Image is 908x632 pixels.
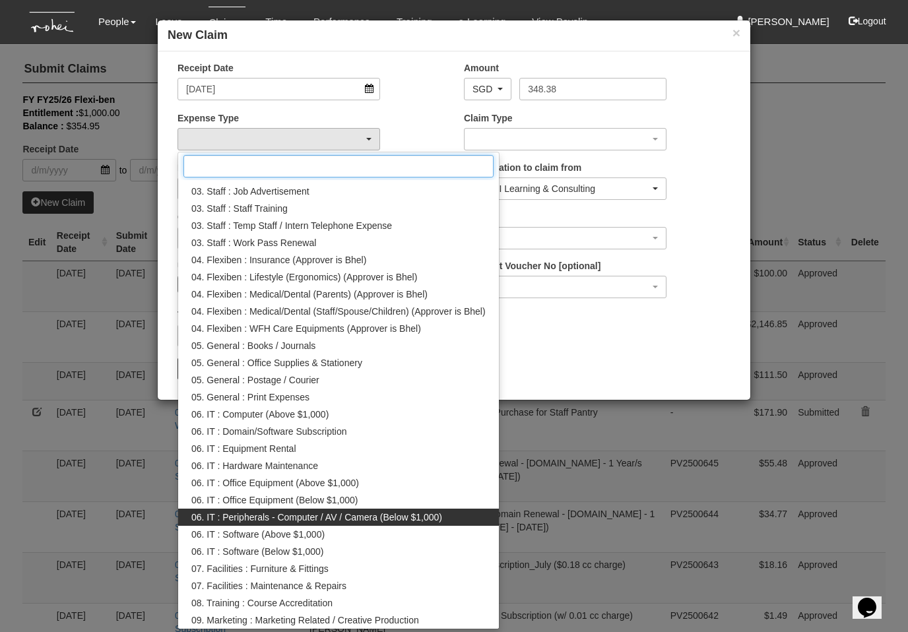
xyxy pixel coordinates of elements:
span: 05. General : Postage / Courier [191,373,319,387]
span: 06. IT : Office Equipment (Below $1,000) [191,493,358,507]
span: 05. General : Office Supplies & Stationery [191,356,362,369]
label: Amount [464,61,499,75]
iframe: chat widget [853,579,895,619]
span: 06. IT : Software (Below $1,000) [191,545,324,558]
span: 03. Staff : Temp Staff / Intern Telephone Expense [191,219,392,232]
span: 06. IT : Hardware Maintenance [191,459,318,472]
span: 08. Training : Course Accreditation [191,596,333,610]
span: 05. General : Books / Journals [191,339,315,352]
span: 06. IT : Equipment Rental [191,442,296,455]
span: 06. IT : Peripherals - Computer / AV / Camera (Below $1,000) [191,511,442,524]
span: 03. Staff : Work Pass Renewal [191,236,316,249]
span: 06. IT : Computer (Above $1,000) [191,408,329,421]
span: 04. Flexiben : WFH Care Equipments (Approver is Bhel) [191,322,421,335]
div: ROHEI Learning & Consulting [472,182,650,195]
span: 05. General : Print Expenses [191,391,309,404]
span: 06. IT : Domain/Software Subscription [191,425,347,438]
label: Payment Voucher No [optional] [464,259,600,272]
span: 07. Facilities : Maintenance & Repairs [191,579,346,592]
input: Search [183,155,494,177]
div: SGD [472,82,495,96]
button: SGD [464,78,511,100]
label: Claim Type [464,111,513,125]
label: Organisation to claim from [464,161,581,174]
span: 04. Flexiben : Lifestyle (Ergonomics) (Approver is Bhel) [191,270,417,284]
button: ROHEI Learning & Consulting [464,177,666,200]
span: 04. Flexiben : Medical/Dental (Staff/Spouse/Children) (Approver is Bhel) [191,305,486,318]
span: 06. IT : Office Equipment (Above $1,000) [191,476,359,490]
span: 04. Flexiben : Insurance (Approver is Bhel) [191,253,366,267]
span: 03. Staff : Staff Training [191,202,288,215]
input: d/m/yyyy [178,78,380,100]
label: Receipt Date [178,61,234,75]
span: 09. Marketing : Marketing Related / Creative Production [191,614,419,627]
b: New Claim [168,28,228,42]
label: Expense Type [178,111,239,125]
span: 07. Facilities : Furniture & Fittings [191,562,329,575]
button: × [732,26,740,40]
span: 04. Flexiben : Medical/Dental (Parents) (Approver is Bhel) [191,288,428,301]
span: 03. Staff : Job Advertisement [191,185,309,198]
span: 06. IT : Software (Above $1,000) [191,528,325,541]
